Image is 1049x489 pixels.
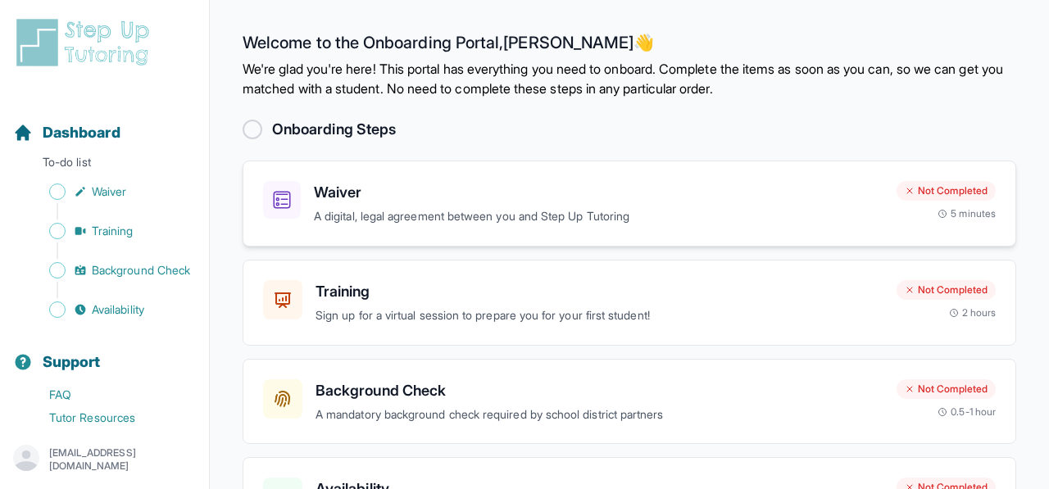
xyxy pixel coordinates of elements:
[43,351,101,374] span: Support
[938,405,996,419] div: 0.5-1 hour
[7,154,202,177] p: To-do list
[897,280,996,300] div: Not Completed
[7,95,202,151] button: Dashboard
[938,207,996,220] div: 5 minutes
[243,59,1016,98] p: We're glad you're here! This portal has everything you need to onboard. Complete the items as soo...
[13,429,209,469] a: Meet with Onboarding Support
[13,180,209,203] a: Waiver
[13,298,209,321] a: Availability
[316,306,883,325] p: Sign up for a virtual session to prepare you for your first student!
[316,379,883,402] h3: Background Check
[949,306,997,319] div: 2 hours
[243,33,1016,59] h2: Welcome to the Onboarding Portal, [PERSON_NAME] 👋
[92,223,134,239] span: Training
[7,324,202,380] button: Support
[43,121,120,144] span: Dashboard
[13,406,209,429] a: Tutor Resources
[13,259,209,282] a: Background Check
[92,262,190,278] span: Background Check
[897,379,996,399] div: Not Completed
[92,301,144,318] span: Availability
[13,220,209,242] a: Training
[897,181,996,201] div: Not Completed
[243,359,1016,445] a: Background CheckA mandatory background check required by school district partnersNot Completed0.5...
[92,183,126,200] span: Waiver
[316,280,883,303] h3: Training
[243,161,1016,247] a: WaiverA digital, legal agreement between you and Step Up TutoringNot Completed5 minutes
[272,118,396,141] h2: Onboarding Steps
[13,445,196,474] button: [EMAIL_ADDRESS][DOMAIN_NAME]
[316,405,883,424] p: A mandatory background check required by school district partners
[49,446,196,473] p: [EMAIL_ADDRESS][DOMAIN_NAME]
[13,121,120,144] a: Dashboard
[13,383,209,406] a: FAQ
[314,207,883,226] p: A digital, legal agreement between you and Step Up Tutoring
[314,181,883,204] h3: Waiver
[243,260,1016,346] a: TrainingSign up for a virtual session to prepare you for your first student!Not Completed2 hours
[13,16,159,69] img: logo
